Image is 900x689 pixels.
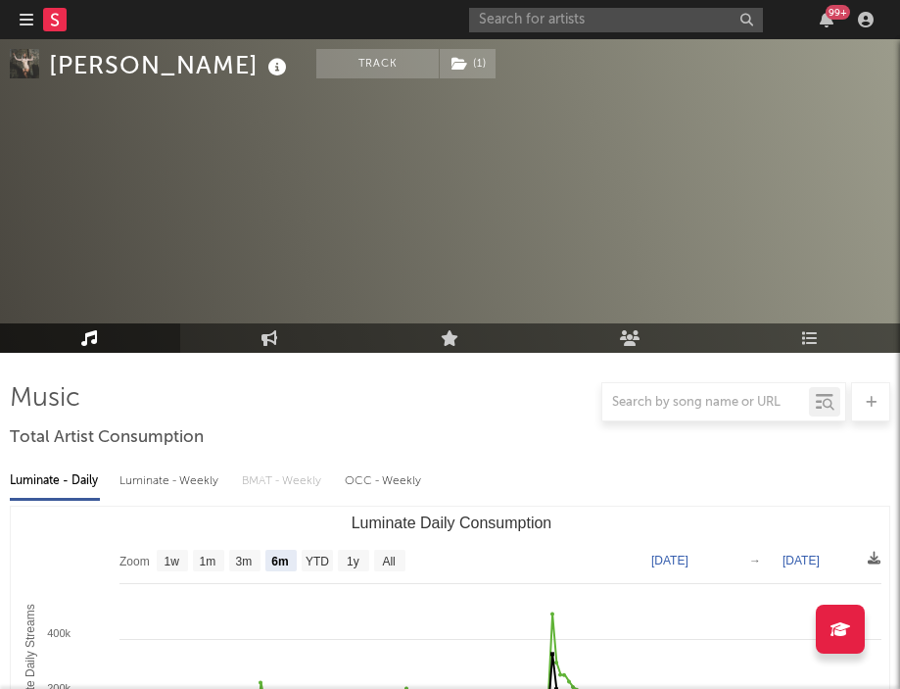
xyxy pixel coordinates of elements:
[820,12,833,27] button: 99+
[439,49,497,78] span: ( 1 )
[345,465,423,498] div: OCC - Weekly
[119,555,150,568] text: Zoom
[347,555,359,568] text: 1y
[236,555,253,568] text: 3m
[382,555,395,568] text: All
[826,5,850,20] div: 99 +
[749,554,761,567] text: →
[200,555,216,568] text: 1m
[165,555,180,568] text: 1w
[49,49,292,81] div: [PERSON_NAME]
[469,8,763,32] input: Search for artists
[271,555,288,568] text: 6m
[440,49,496,78] button: (1)
[47,627,71,639] text: 400k
[352,515,552,531] text: Luminate Daily Consumption
[10,465,100,498] div: Luminate - Daily
[782,554,820,567] text: [DATE]
[119,465,222,498] div: Luminate - Weekly
[316,49,439,78] button: Track
[602,395,809,411] input: Search by song name or URL
[651,554,688,567] text: [DATE]
[10,426,204,450] span: Total Artist Consumption
[306,555,329,568] text: YTD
